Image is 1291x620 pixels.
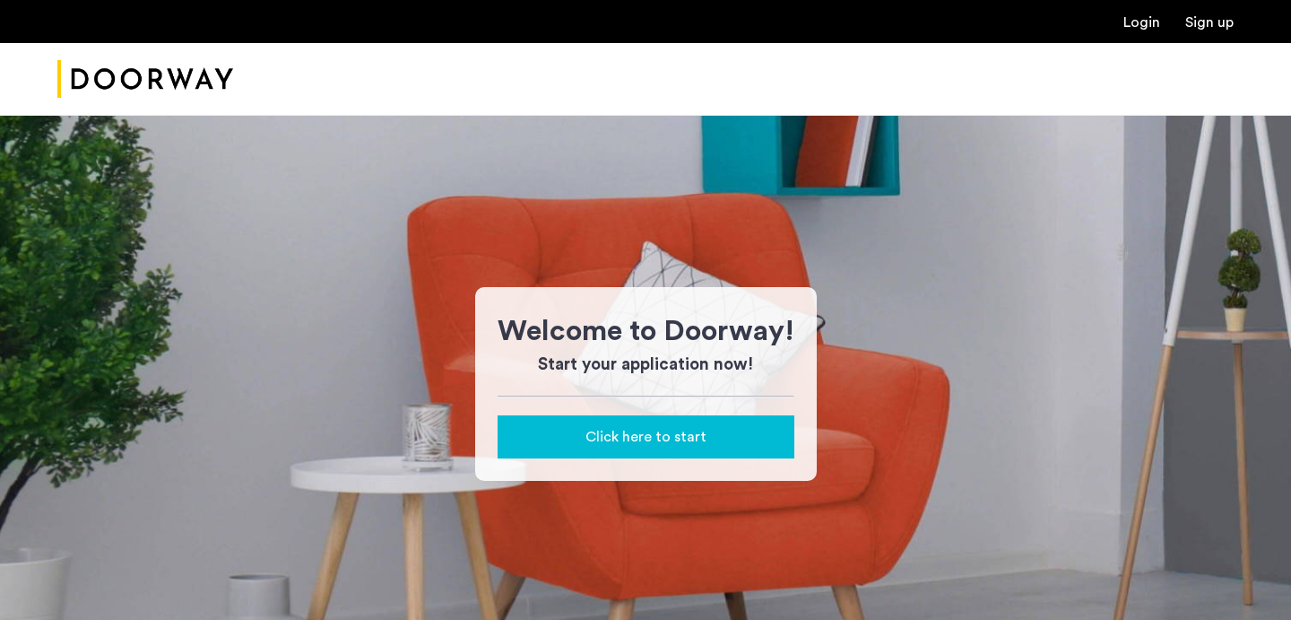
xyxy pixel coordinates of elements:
img: logo [57,46,233,113]
a: Cazamio Logo [57,46,233,113]
button: button [498,415,794,458]
span: Click here to start [585,426,706,448]
a: Login [1123,15,1160,30]
h1: Welcome to Doorway! [498,310,794,353]
a: Registration [1185,15,1234,30]
h3: Start your application now! [498,353,794,378]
